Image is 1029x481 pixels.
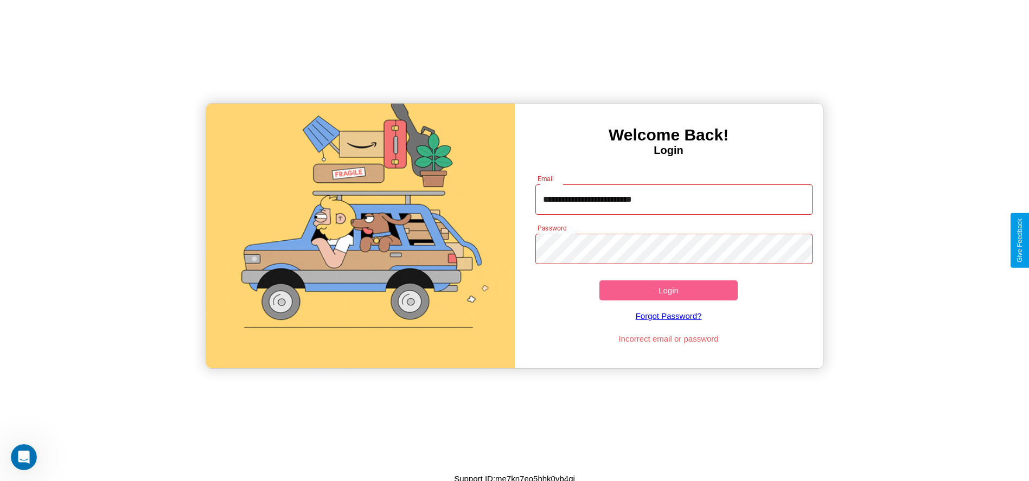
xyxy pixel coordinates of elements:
[1016,219,1024,262] div: Give Feedback
[538,223,566,233] label: Password
[515,144,823,157] h4: Login
[530,300,807,331] a: Forgot Password?
[515,126,823,144] h3: Welcome Back!
[206,104,514,368] img: gif
[530,331,807,346] p: Incorrect email or password
[599,280,738,300] button: Login
[11,444,37,470] iframe: Intercom live chat
[538,174,554,183] label: Email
